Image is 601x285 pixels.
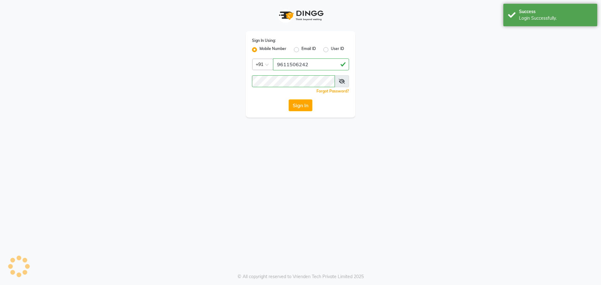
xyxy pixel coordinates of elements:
label: Sign In Using: [252,38,276,43]
input: Username [273,58,349,70]
a: Forgot Password? [316,89,349,93]
label: Mobile Number [259,46,286,53]
button: Sign In [289,99,312,111]
div: Login Successfully. [519,15,593,22]
input: Username [252,75,335,87]
img: logo1.svg [275,6,326,25]
label: User ID [331,46,344,53]
div: Success [519,8,593,15]
label: Email ID [301,46,316,53]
